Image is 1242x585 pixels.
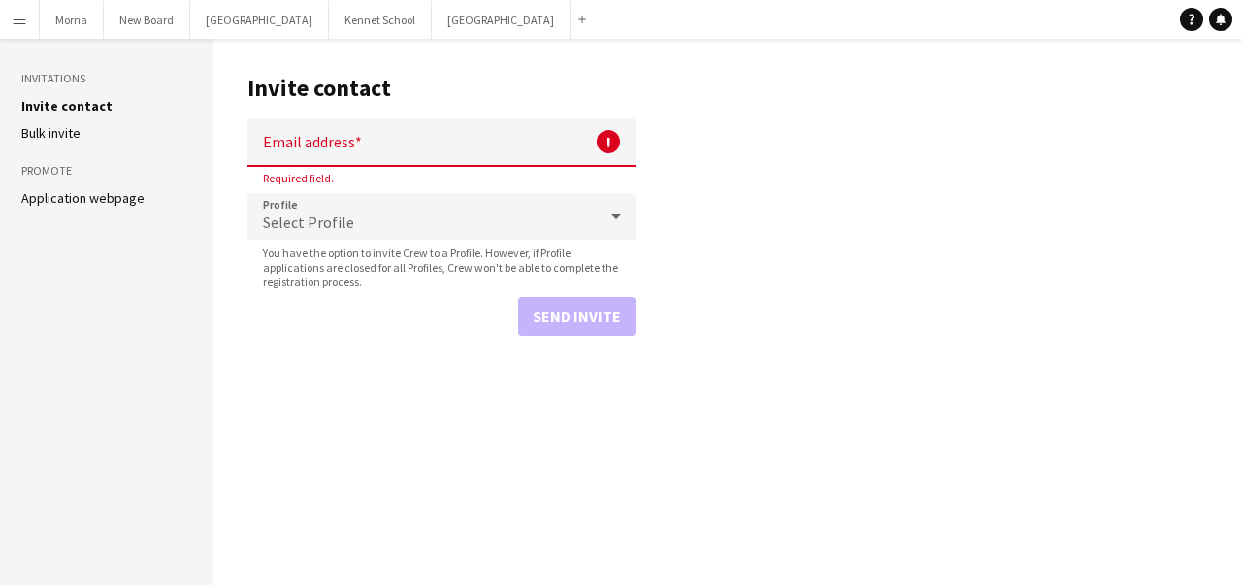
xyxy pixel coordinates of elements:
h1: Invite contact [247,74,636,103]
button: Kennet School [329,1,432,39]
button: Morna [40,1,104,39]
button: [GEOGRAPHIC_DATA] [190,1,329,39]
button: New Board [104,1,190,39]
span: Select Profile [263,212,354,232]
span: Required field. [247,171,349,185]
button: [GEOGRAPHIC_DATA] [432,1,571,39]
a: Bulk invite [21,124,81,142]
a: Invite contact [21,97,113,114]
h3: Invitations [21,70,192,87]
span: You have the option to invite Crew to a Profile. However, if Profile applications are closed for ... [247,245,636,289]
h3: Promote [21,162,192,179]
a: Application webpage [21,189,145,207]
